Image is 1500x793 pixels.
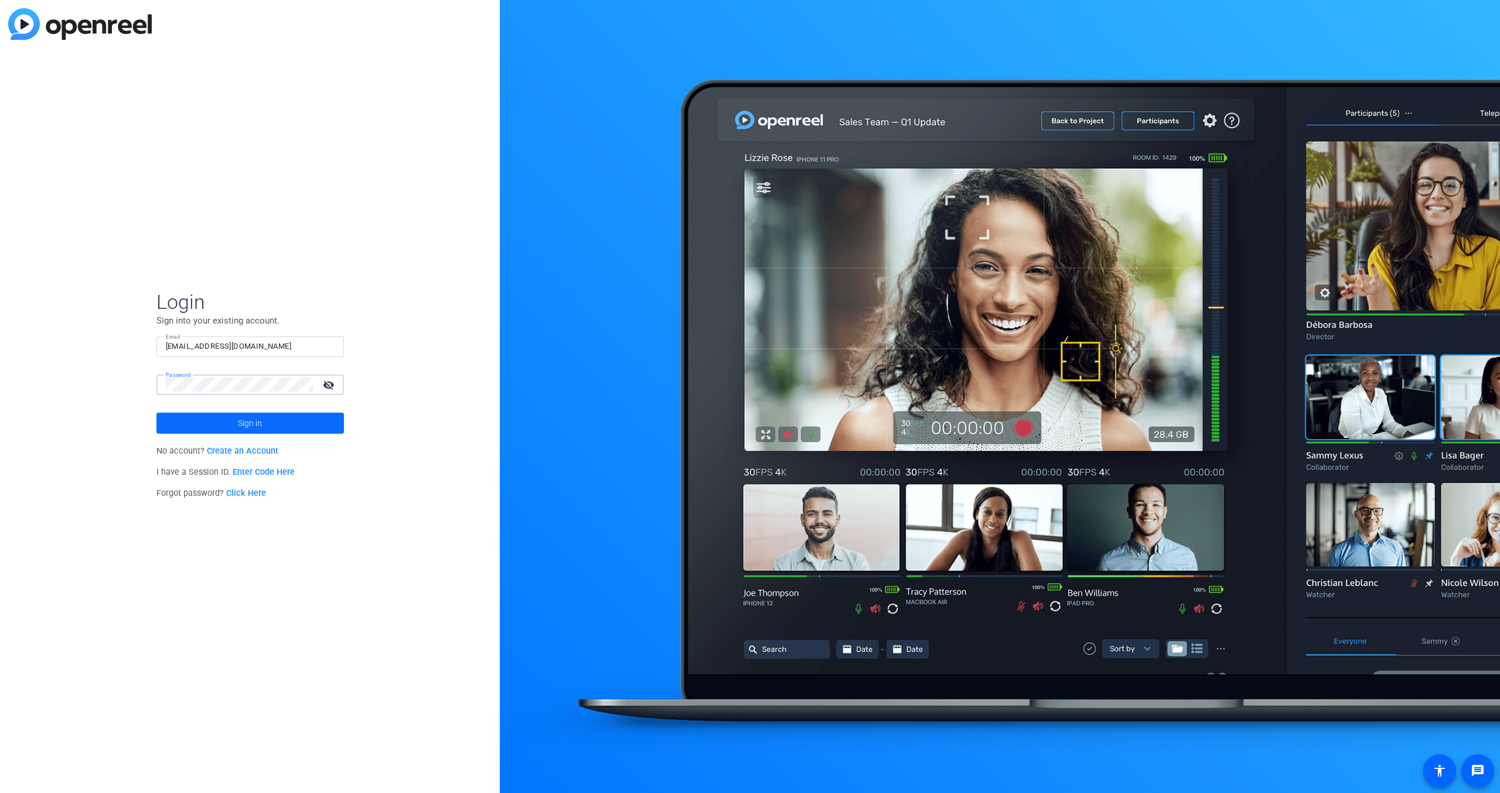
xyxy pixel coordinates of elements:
[166,372,191,378] mat-label: Password
[156,314,344,327] p: Sign into your existing account.
[1471,764,1485,778] mat-icon: message
[156,446,279,456] span: No account?
[156,290,344,314] span: Login
[233,467,295,477] a: Enter Code Here
[156,488,267,498] span: Forgot password?
[207,446,278,456] a: Create an Account
[238,409,262,438] span: Sign in
[316,376,344,393] mat-icon: visibility_off
[166,333,180,340] mat-label: Email
[156,413,344,434] button: Sign in
[166,339,335,353] input: Enter Email Address
[226,488,266,498] a: Click Here
[8,8,152,40] img: blue-gradient.svg
[156,467,295,477] span: I have a Session ID.
[1433,764,1447,778] mat-icon: accessibility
